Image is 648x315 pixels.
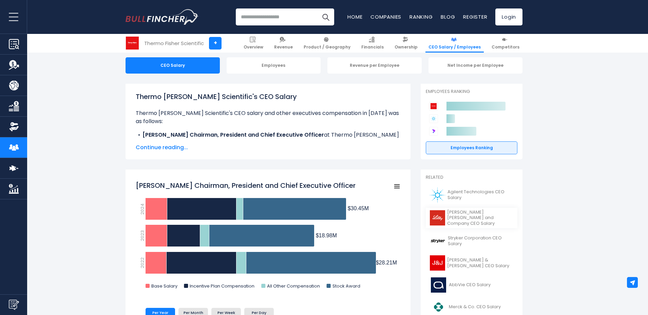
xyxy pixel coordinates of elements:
span: Competitors [492,44,519,50]
img: Thermo Fisher Scientific competitors logo [429,102,438,111]
text: 2024 [139,203,146,215]
text: Base Salary [151,283,178,289]
text: 2023 [139,230,146,241]
p: Employees Ranking [426,89,517,95]
a: Ranking [409,13,433,20]
a: Financials [358,34,387,53]
tspan: [PERSON_NAME] Chairman, President and Chief Executive Officer [136,181,356,190]
span: AbbVie CEO Salary [449,282,491,288]
span: Product / Geography [304,44,350,50]
span: [PERSON_NAME] [PERSON_NAME] and Company CEO Salary [447,210,513,227]
li: at Thermo [PERSON_NAME] Scientific, received a total compensation of $30.45 M in [DATE]. [136,131,400,147]
tspan: $28.21M [376,260,397,265]
text: Incentive Plan Compensation [190,283,254,289]
span: Revenue [274,44,293,50]
img: A logo [430,188,445,203]
div: Revenue per Employee [327,57,422,74]
a: Login [495,8,522,25]
a: Stryker Corporation CEO Salary [426,232,517,250]
a: Companies [370,13,401,20]
div: CEO Salary [126,57,220,74]
span: Continue reading... [136,143,400,152]
span: Overview [244,44,263,50]
a: Home [347,13,362,20]
a: + [209,37,222,50]
img: JNJ logo [430,255,445,271]
b: [PERSON_NAME] Chairman, President and Chief Executive Officer [142,131,324,139]
a: CEO Salary / Employees [425,34,484,53]
a: Blog [441,13,455,20]
div: Net Income per Employee [428,57,523,74]
img: Agilent Technologies competitors logo [429,114,438,123]
span: Financials [361,44,384,50]
text: Stock Award [332,283,360,289]
svg: Marc N. Casper Chairman, President and Chief Executive Officer [136,177,400,296]
tspan: $18.98M [316,233,337,238]
a: Overview [241,34,266,53]
span: Stryker Corporation CEO Salary [448,235,513,247]
a: [PERSON_NAME] [PERSON_NAME] and Company CEO Salary [426,208,517,229]
h1: Thermo [PERSON_NAME] Scientific's CEO Salary [136,92,400,102]
img: Bullfincher logo [126,9,199,25]
p: Related [426,175,517,180]
div: Thermo Fisher Scientific [144,39,204,47]
a: AbbVie CEO Salary [426,276,517,294]
a: Agilent Technologies CEO Salary [426,186,517,204]
img: LLY logo [430,210,445,225]
a: Employees Ranking [426,141,517,154]
span: [PERSON_NAME] & [PERSON_NAME] CEO Salary [447,257,513,269]
div: Employees [227,57,321,74]
a: Competitors [489,34,522,53]
text: All Other Compensation [267,283,320,289]
a: Revenue [271,34,296,53]
img: Danaher Corporation competitors logo [429,127,438,136]
img: TMO logo [126,37,139,50]
button: Search [317,8,334,25]
a: [PERSON_NAME] & [PERSON_NAME] CEO Salary [426,254,517,272]
img: Ownership [9,122,19,132]
span: CEO Salary / Employees [428,44,481,50]
span: Ownership [395,44,418,50]
img: SYK logo [430,233,446,249]
img: ABBV logo [430,277,447,293]
img: MRK logo [430,299,447,315]
p: Thermo [PERSON_NAME] Scientific's CEO salary and other executives compensation in [DATE] was as f... [136,109,400,125]
a: Product / Geography [301,34,354,53]
a: Go to homepage [126,9,198,25]
span: Agilent Technologies CEO Salary [447,189,513,201]
a: Register [463,13,487,20]
tspan: $30.45M [348,205,369,211]
text: 2022 [139,257,146,268]
a: Ownership [392,34,421,53]
span: Merck & Co. CEO Salary [449,304,501,310]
